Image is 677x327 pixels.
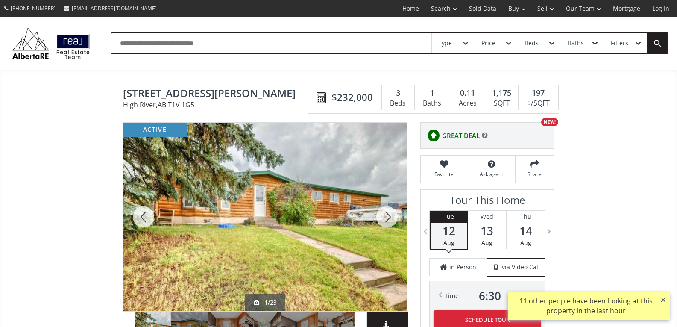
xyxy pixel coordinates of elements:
div: 28 Riley Street NE High River, AB T1V 1G5 - Photo 1 of 23 [123,123,407,311]
span: in Person [449,263,476,271]
div: Filters [611,40,628,46]
span: 1,175 [492,88,511,99]
div: active [123,123,187,137]
span: 14 [507,225,545,237]
div: 3 [386,88,410,99]
span: 13 [468,225,506,237]
div: Type [438,40,452,46]
span: Share [520,171,550,178]
div: Wed [468,211,506,223]
img: Logo [9,26,94,61]
div: Thu [507,211,545,223]
span: Aug [481,239,492,247]
button: × [656,292,670,307]
span: 6 : 30 [479,290,501,302]
a: [EMAIL_ADDRESS][DOMAIN_NAME] [60,0,161,16]
span: Aug [443,239,454,247]
div: Beds [386,97,410,110]
span: 12 [431,225,467,237]
span: GREAT DEAL [442,131,480,140]
div: Baths [568,40,584,46]
span: Ask agent [472,171,511,178]
h3: Tour This Home [429,194,545,210]
span: via Video Call [502,263,540,271]
span: High River , AB T1V 1G5 [123,101,312,108]
div: 11 other people have been looking at this property in the last hour [512,296,659,316]
img: rating icon [425,127,442,144]
div: Price [481,40,495,46]
div: 0.11 [454,88,481,99]
span: Favorite [425,171,463,178]
div: 197 [523,88,554,99]
div: Beds [525,40,539,46]
div: $/SQFT [523,97,554,110]
div: 1/23 [254,298,277,307]
div: Acres [454,97,481,110]
div: Baths [419,97,445,110]
div: SQFT [489,97,514,110]
span: 28 Riley Street NE [123,88,312,101]
div: Time PM [445,290,530,302]
div: 1 [419,88,445,99]
div: Tue [431,211,467,223]
span: [PHONE_NUMBER] [11,5,56,12]
div: NEW! [541,118,558,126]
span: Aug [520,239,531,247]
span: $232,000 [331,91,373,104]
span: [EMAIL_ADDRESS][DOMAIN_NAME] [72,5,157,12]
